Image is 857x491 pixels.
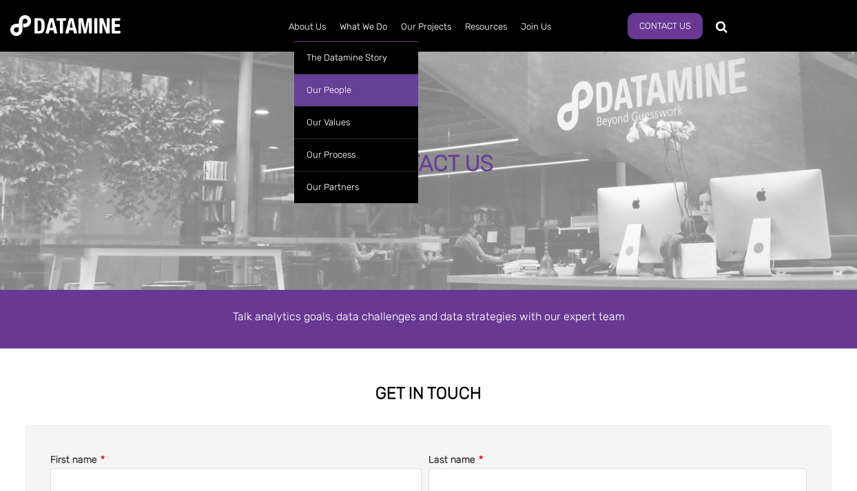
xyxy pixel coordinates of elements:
span: Last name [429,454,475,466]
a: Resources [458,9,514,45]
a: Join Us [514,9,558,45]
strong: GET IN TOUCH [375,384,482,403]
a: Contact Us [628,13,703,39]
a: The Datamine Story [294,41,418,74]
div: CONTACT US [103,152,754,176]
span: First name [50,454,97,466]
a: Our People [294,74,418,106]
a: About Us [282,9,333,45]
a: Our Process [294,138,418,171]
a: Our Values [294,106,418,138]
span: Talk analytics goals, data challenges and data strategies with our expert team [233,310,625,323]
a: What We Do [333,9,394,45]
a: Our Projects [394,9,458,45]
a: Our Partners [294,171,418,203]
img: Datamine [10,15,121,36]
